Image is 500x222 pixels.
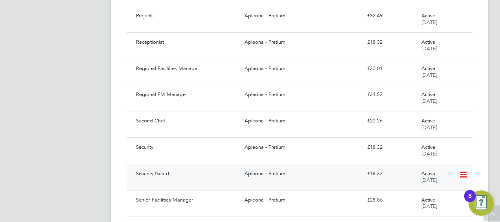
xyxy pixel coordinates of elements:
[133,9,241,22] div: Projects
[421,144,435,150] span: Active
[421,177,437,183] span: [DATE]
[421,45,437,52] span: [DATE]
[241,115,364,128] div: Apleona - Pretium
[421,203,437,209] span: [DATE]
[133,141,241,154] div: Security
[364,194,418,207] div: £28.86
[421,72,437,78] span: [DATE]
[241,36,364,49] div: Apleona - Pretium
[421,170,435,177] span: Active
[364,88,418,101] div: £34.52
[469,191,494,216] button: Open Resource Center, 8 new notifications
[241,88,364,101] div: Apleona - Pretium
[421,65,435,72] span: Active
[364,9,418,22] div: £32.49
[241,167,364,180] div: Apleona - Pretium
[133,115,241,128] div: Second Chef
[133,88,241,101] div: Regional FM Manager
[241,194,364,207] div: Apleona - Pretium
[421,91,435,98] span: Active
[421,98,437,104] span: [DATE]
[133,36,241,49] div: Receptionist
[364,167,418,180] div: £18.32
[133,167,241,180] div: Security Guard
[364,115,418,128] div: £20.26
[421,39,435,45] span: Active
[421,124,437,131] span: [DATE]
[421,117,435,124] span: Active
[133,62,241,75] div: Regional Facilities Manager
[241,141,364,154] div: Apleona - Pretium
[421,196,435,203] span: Active
[364,141,418,154] div: £18.32
[241,62,364,75] div: Apleona - Pretium
[468,196,472,206] div: 8
[364,36,418,49] div: £18.32
[364,62,418,75] div: £30.01
[421,12,435,19] span: Active
[133,194,241,207] div: Senior Facilities Manager
[421,19,437,26] span: [DATE]
[241,9,364,22] div: Apleona - Pretium
[421,150,437,157] span: [DATE]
